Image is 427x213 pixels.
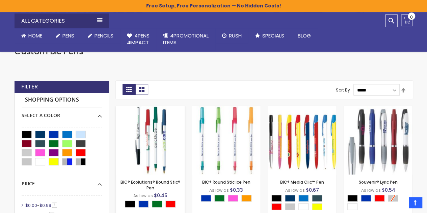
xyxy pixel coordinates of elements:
a: 0 [401,15,413,26]
span: As low as [209,187,229,193]
a: Souvenir® Lyric Pen [344,106,412,111]
img: BIC® Ecolutions® Round Stic® Pen [116,106,185,175]
a: Pens [49,28,81,43]
div: Orange [241,195,251,202]
span: $0.33 [230,187,243,193]
span: $0.45 [154,192,167,199]
a: BIC® Ecolutions® Round Stic® Pen [121,179,180,190]
h1: Custom Bic Pens [15,46,413,57]
img: BIC® Media Clic™ Pen [268,106,337,175]
div: Select A Color [22,107,102,119]
span: Specials [262,32,284,39]
strong: Grid [123,84,135,95]
span: Rush [229,32,242,39]
div: Green [214,195,224,202]
span: Pens [62,32,74,39]
div: Black [271,195,282,202]
span: Blog [298,32,311,39]
strong: Shopping Options [22,93,102,107]
a: 4Pens4impact [120,28,156,50]
div: Red [165,201,176,207]
div: Green [152,201,162,207]
a: $0.00-$0.997 [24,203,59,208]
a: Rush [215,28,248,43]
a: 4PROMOTIONALITEMS [156,28,215,50]
span: $0.99 [39,203,51,208]
div: Price [22,176,102,187]
div: Red [271,203,282,210]
div: Blue [138,201,149,207]
a: BIC® Ecolutions® Round Stic® Pen [116,106,185,111]
a: BIC® Media Clic™ Pen [268,106,337,111]
div: Blue [201,195,211,202]
a: Specials [248,28,291,43]
div: Select A Color [201,195,255,203]
div: Select A Color [271,195,337,212]
img: BIC® Round Stic Ice Pen [192,106,261,175]
a: BIC® Round Stic Ice Pen [202,179,250,185]
img: Souvenir® Lyric Pen [344,106,412,175]
a: Blog [291,28,318,43]
div: Pink [228,195,238,202]
span: 0 [410,14,413,20]
span: 4Pens 4impact [127,32,150,46]
div: All Categories [15,14,109,28]
div: Select A Color [125,201,179,209]
a: Home [15,28,49,43]
a: Pencils [81,28,120,43]
span: 7 [52,203,57,208]
span: Home [28,32,42,39]
strong: Filter [21,83,38,90]
a: BIC® Round Stic Ice Pen [192,106,261,111]
span: Pencils [95,32,113,39]
span: $0.00 [25,203,37,208]
div: Black [125,201,135,207]
span: 4PROMOTIONAL ITEMS [163,32,209,46]
label: Sort By [336,87,350,93]
span: As low as [133,193,153,198]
